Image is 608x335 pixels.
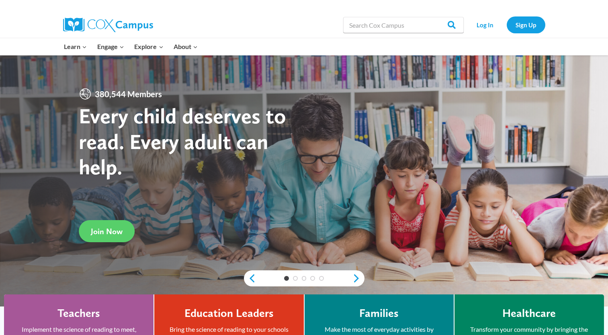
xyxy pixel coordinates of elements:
span: About [174,41,198,52]
h4: Education Leaders [184,306,274,320]
span: Learn [64,41,87,52]
nav: Primary Navigation [59,38,203,55]
input: Search Cox Campus [343,17,464,33]
a: 3 [302,276,307,281]
a: Log In [468,16,503,33]
div: content slider buttons [244,270,364,286]
a: 1 [284,276,289,281]
a: next [352,274,364,283]
h4: Families [359,306,399,320]
a: previous [244,274,256,283]
span: Join Now [91,227,123,236]
a: 4 [310,276,315,281]
a: 2 [293,276,298,281]
a: 5 [319,276,324,281]
strong: Every child deserves to read. Every adult can help. [79,103,286,180]
span: 380,544 Members [92,88,165,100]
h4: Healthcare [502,306,556,320]
img: Cox Campus [63,18,153,32]
a: Sign Up [507,16,545,33]
a: Join Now [79,220,135,242]
nav: Secondary Navigation [468,16,545,33]
span: Engage [97,41,124,52]
span: Explore [134,41,163,52]
h4: Teachers [57,306,100,320]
